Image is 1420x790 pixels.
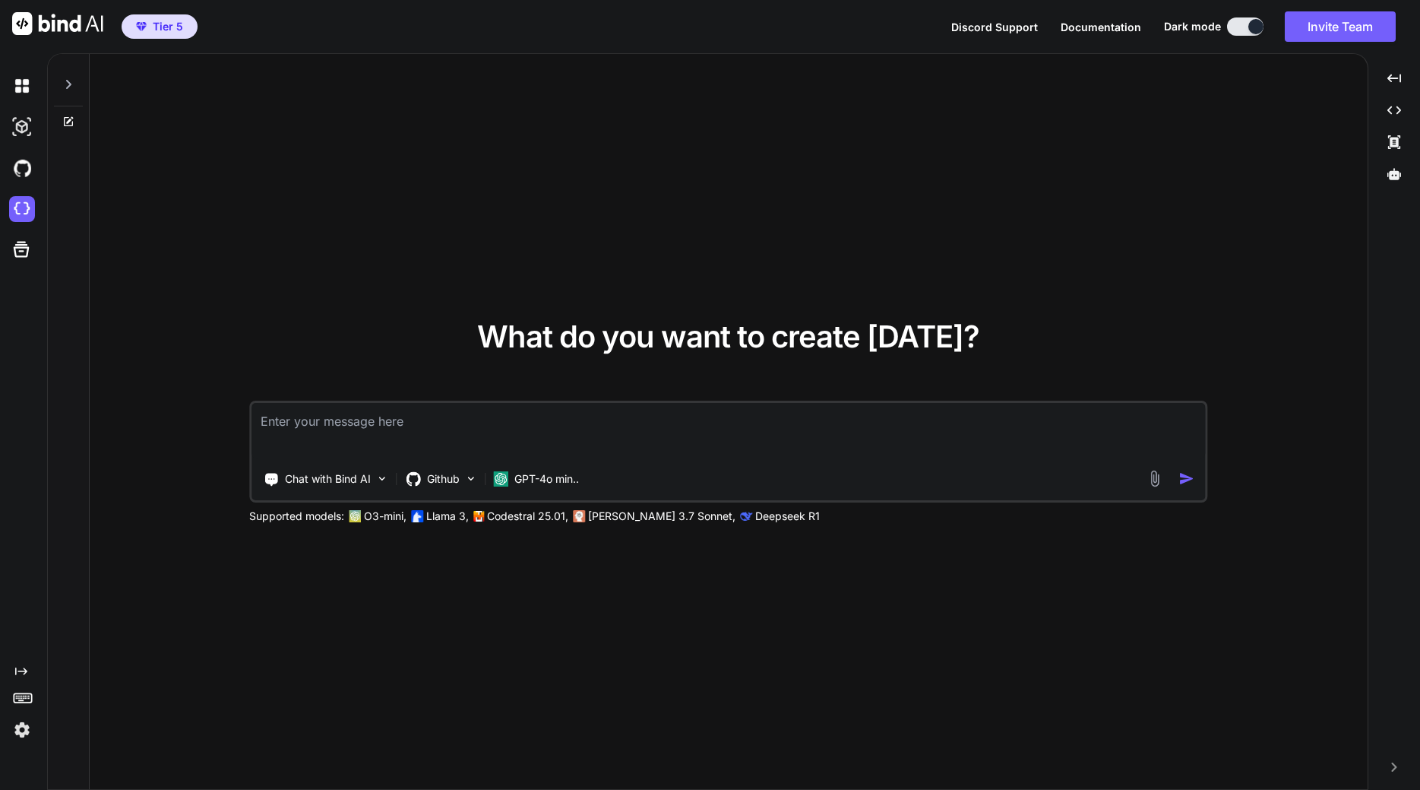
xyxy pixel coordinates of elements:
[1179,471,1195,487] img: icon
[9,114,35,140] img: darkAi-studio
[493,471,508,487] img: GPT-4o mini
[740,510,752,522] img: claude
[427,471,460,487] p: Github
[375,472,388,485] img: Pick Tools
[122,14,198,39] button: premiumTier 5
[349,510,361,522] img: GPT-4
[9,717,35,743] img: settings
[9,196,35,222] img: cloudideIcon
[1061,21,1141,33] span: Documentation
[136,22,147,31] img: premium
[426,509,469,524] p: Llama 3,
[411,510,423,522] img: Llama2
[285,471,371,487] p: Chat with Bind AI
[588,509,735,524] p: [PERSON_NAME] 3.7 Sonnet,
[1061,19,1141,35] button: Documentation
[1146,470,1164,487] img: attachment
[573,510,585,522] img: claude
[153,19,183,34] span: Tier 5
[487,509,568,524] p: Codestral 25.01,
[464,472,477,485] img: Pick Models
[951,21,1038,33] span: Discord Support
[951,19,1038,35] button: Discord Support
[1164,19,1221,34] span: Dark mode
[12,12,103,35] img: Bind AI
[477,318,979,355] span: What do you want to create [DATE]?
[9,73,35,99] img: darkChat
[755,509,820,524] p: Deepseek R1
[1285,11,1396,42] button: Invite Team
[364,509,406,524] p: O3-mini,
[9,155,35,181] img: githubDark
[473,511,484,522] img: Mistral-AI
[249,509,344,524] p: Supported models:
[514,471,579,487] p: GPT-4o min..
